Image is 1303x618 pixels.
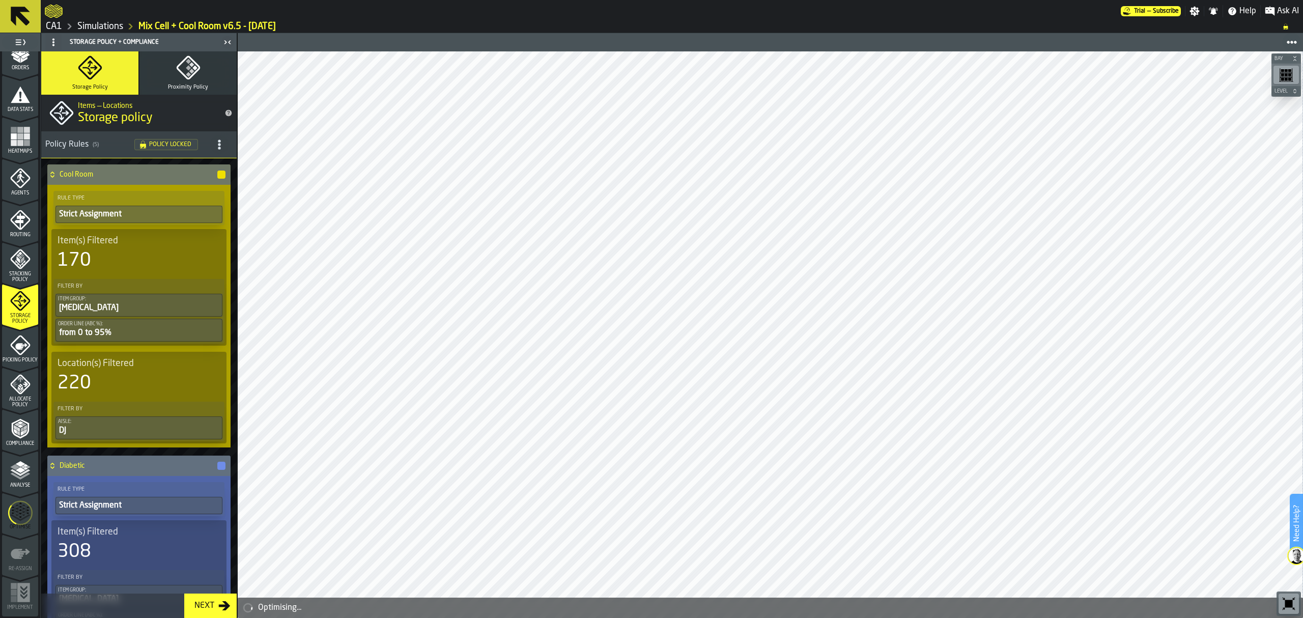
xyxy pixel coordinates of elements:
div: [MEDICAL_DATA] [58,593,220,605]
div: PolicyFilterItem-undefined [55,497,222,514]
div: Title [58,358,220,369]
div: Aisle: [58,419,220,425]
a: link-to-/wh/i/76e2a128-1b54-4d66-80d4-05ae4c277723 [77,21,123,32]
li: menu Data Stats [2,75,38,116]
span: Allocate Policy [2,397,38,408]
span: Item(s) Filtered [58,526,118,538]
button: button- [217,171,225,179]
div: Strict Assignment [58,499,220,512]
a: link-to-/wh/i/76e2a128-1b54-4d66-80d4-05ae4c277723/pricing/ [1121,6,1181,16]
button: Aisle:DJ [55,416,222,439]
div: PolicyFilterItem-Order Line (ABC %) [55,319,222,342]
span: Ask AI [1277,5,1299,17]
div: Policy Rules [45,138,134,151]
li: menu Agents [2,159,38,200]
button: button- [1271,53,1301,64]
div: Title [58,235,220,246]
div: 170 [58,250,91,271]
div: Optimising... [258,602,1299,614]
li: menu Picking Policy [2,326,38,367]
div: stat-Location(s) Filtered [53,356,224,396]
label: button-toggle-Toggle Full Menu [2,35,38,49]
div: Item Group: [58,587,220,593]
svg: Reset zoom and position [1281,596,1297,612]
div: button-toolbar-undefined [1277,592,1301,616]
h4: Cool Room [60,171,216,179]
label: Filter By [55,404,222,414]
div: 220 [58,373,91,394]
span: Compliance [2,441,38,446]
span: Help [1239,5,1256,17]
span: ( 5 ) [93,142,99,148]
li: menu Allocate Policy [2,368,38,408]
div: stat-Item(s) Filtered [53,524,224,564]
div: PolicyFilterItem-Aisle [55,416,222,439]
span: Storage Policy [2,313,38,324]
span: Stacking Policy [2,271,38,283]
div: status-Policy Locked [134,139,198,150]
li: menu Analyse [2,451,38,492]
div: PolicyFilterItem-undefined [55,206,222,223]
h3: title-section-[object Object] [41,131,237,158]
span: Picking Policy [2,357,38,363]
button: Item Group:[MEDICAL_DATA] [55,585,222,608]
a: link-to-/wh/i/76e2a128-1b54-4d66-80d4-05ae4c277723/simulations/112296af-00d4-4179-8094-80d444b4465d [138,21,276,32]
div: 308 [58,542,91,562]
h4: Diabetic [60,462,216,470]
span: Agents [2,190,38,196]
label: Filter By [55,281,222,292]
li: menu Storage Policy [2,284,38,325]
button: button-Next [184,594,237,618]
label: button-toggle-Settings [1185,6,1204,16]
div: Order Line (ABC %): [58,321,220,327]
span: Orders [2,65,38,71]
li: menu Optimise [2,493,38,533]
a: logo-header [45,2,63,20]
button: Strict Assignment [55,206,222,223]
span: Proximity Policy [168,84,208,91]
label: button-toggle-Notifications [1204,6,1223,16]
label: Rule Type [55,193,222,204]
label: button-toggle-Ask AI [1261,5,1303,17]
div: PolicyFilterItem-Item Group [55,294,222,317]
span: Routing [2,232,38,238]
li: menu Routing [2,201,38,241]
span: Policy Locked [149,142,191,148]
div: alert-Optimising... [238,598,1303,618]
button: Item Group:[MEDICAL_DATA] [55,294,222,317]
div: stat-Item(s) Filtered [53,233,224,273]
span: Location(s) Filtered [58,358,134,369]
div: Menu Subscription [1121,6,1181,16]
button: Order Line (ABC %):from 0 to 95% [55,319,222,342]
div: Diabetic [47,456,226,476]
div: Title [58,526,220,538]
span: Item(s) Filtered [58,235,118,246]
span: Level [1272,89,1290,94]
li: menu Compliance [2,409,38,450]
label: button-toggle-Close me [220,36,235,48]
div: Cool Room [47,164,226,185]
button: button- [217,462,225,470]
div: button-toolbar-undefined [1271,64,1301,86]
div: Next [190,600,218,612]
span: Trial [1134,8,1145,15]
button: button- [1271,86,1301,96]
a: link-to-/wh/i/76e2a128-1b54-4d66-80d4-05ae4c277723 [46,21,62,32]
label: Filter By [55,572,222,583]
a: logo-header [240,596,297,616]
span: Storage Policy [72,84,108,91]
label: Need Help? [1291,495,1302,552]
span: Optimise [2,524,38,530]
div: DJ [58,425,220,437]
span: Analyse [2,483,38,488]
li: menu Re-assign [2,535,38,575]
li: menu Orders [2,34,38,74]
li: menu Heatmaps [2,117,38,158]
div: PolicyFilterItem-Item Group [55,585,222,608]
nav: Breadcrumb [45,20,1299,33]
span: Subscribe [1153,8,1179,15]
span: — [1147,8,1151,15]
label: Rule Type [55,484,222,495]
